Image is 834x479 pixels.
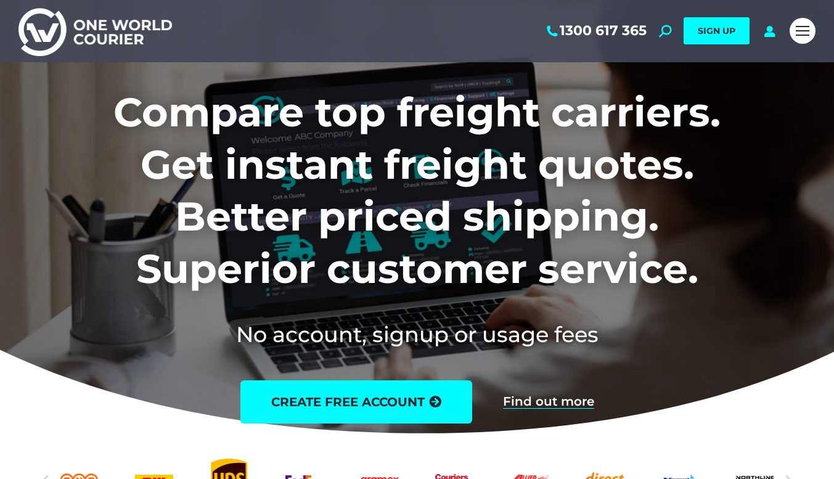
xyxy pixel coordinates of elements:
h2: No account, signup or usage fees [32,319,802,350]
a: SIGN UP [684,17,750,44]
a: Mobile menu icon [790,18,816,44]
a: create free account [240,380,472,424]
img: One World Courier [18,6,172,56]
span: SIGN UP [698,25,735,36]
h1: Compare top freight carriers. Get instant freight quotes. Better priced shipping. Superior custom... [32,86,802,295]
a: 1300 617 365 [544,23,647,39]
a: Find out more [503,395,594,409]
